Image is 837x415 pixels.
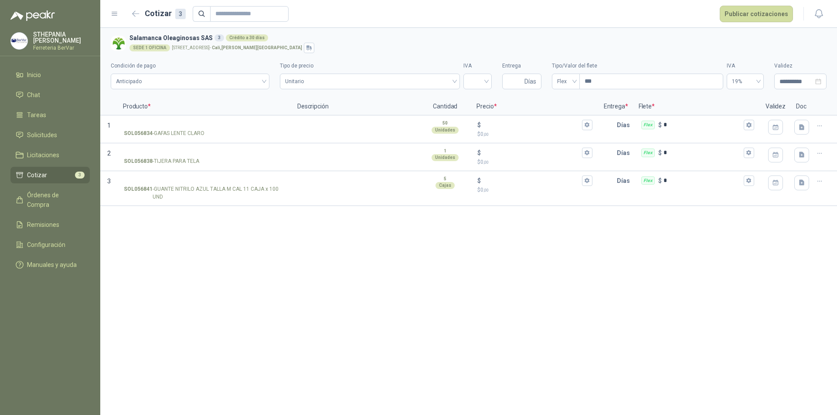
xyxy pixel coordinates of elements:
[124,129,153,138] strong: SOL056834
[107,122,111,129] span: 1
[124,122,286,128] input: SOL056834-GAFAS LENTE CLARO
[111,62,269,70] label: Condición de pago
[10,127,90,143] a: Solicitudes
[663,149,742,156] input: Flex $
[658,148,662,158] p: $
[483,149,580,156] input: $$0,00
[599,98,633,115] p: Entrega
[480,131,489,137] span: 0
[27,260,77,270] span: Manuales y ayuda
[471,98,598,115] p: Precio
[477,148,481,158] p: $
[10,147,90,163] a: Licitaciones
[791,98,813,115] p: Doc
[617,172,633,189] p: Días
[463,62,492,70] label: IVA
[124,129,204,138] p: - GAFAS LENTE CLARO
[483,132,489,137] span: ,00
[124,178,286,184] input: SOL056841-GUANTE NITRILO AZUL TALLA M CAL 11 CAJA x 100 UND
[107,178,111,185] span: 3
[727,62,764,70] label: IVA
[663,121,742,128] input: Flex $
[432,127,459,134] div: Unidades
[582,175,592,186] button: $$0,00
[502,62,541,70] label: Entrega
[118,98,292,115] p: Producto
[107,150,111,157] span: 2
[444,175,446,182] p: 5
[129,44,170,51] div: SEDE 1 OFICINA
[774,62,827,70] label: Validez
[124,185,153,202] strong: SOL056841
[732,75,759,88] span: 19%
[477,120,481,130] p: $
[483,177,580,184] input: $$0,00
[436,182,455,189] div: Cajas
[442,120,448,127] p: 50
[214,34,224,41] div: 3
[10,67,90,83] a: Inicio
[744,148,754,158] button: Flex $
[124,157,199,165] p: - TIJERA PARA TELA
[212,45,302,50] strong: Cali , [PERSON_NAME][GEOGRAPHIC_DATA]
[10,236,90,253] a: Configuración
[292,98,419,115] p: Descripción
[33,45,90,51] p: Ferreteria BerVar
[10,107,90,123] a: Tareas
[10,10,55,21] img: Logo peakr
[483,160,489,165] span: ,00
[658,120,662,130] p: $
[129,33,823,43] h3: Salamanca Oleaginosas SAS
[10,256,90,273] a: Manuales y ayuda
[10,216,90,233] a: Remisiones
[27,220,59,229] span: Remisiones
[483,188,489,192] span: ,00
[27,170,47,180] span: Cotizar
[145,7,186,20] h2: Cotizar
[27,70,41,80] span: Inicio
[280,62,460,70] label: Tipo de precio
[33,31,90,44] p: STHEPANIA [PERSON_NAME]
[226,34,268,41] div: Crédito a 30 días
[11,33,27,49] img: Company Logo
[124,150,286,156] input: SOL056838-TIJERA PARA TELA
[480,159,489,165] span: 0
[27,90,40,100] span: Chat
[10,87,90,103] a: Chat
[432,154,459,161] div: Unidades
[285,75,455,88] span: Unitario
[582,120,592,130] button: $$0,00
[477,176,481,186] p: $
[75,172,85,179] span: 3
[444,148,446,155] p: 1
[116,75,264,88] span: Anticipado
[172,46,302,50] p: [STREET_ADDRESS] -
[27,150,59,160] span: Licitaciones
[477,186,592,194] p: $
[760,98,791,115] p: Validez
[27,190,82,209] span: Órdenes de Compra
[27,130,57,140] span: Solicitudes
[641,121,655,129] div: Flex
[641,148,655,157] div: Flex
[124,157,153,165] strong: SOL056838
[557,75,575,88] span: Flex
[477,130,592,138] p: $
[124,185,286,202] p: - GUANTE NITRILO AZUL TALLA M CAL 11 CAJA x 100 UND
[27,110,46,120] span: Tareas
[10,167,90,183] a: Cotizar3
[524,74,536,89] span: Días
[663,177,742,184] input: Flex $
[419,98,471,115] p: Cantidad
[582,148,592,158] button: $$0,00
[720,6,793,22] button: Publicar cotizaciones
[477,158,592,166] p: $
[10,187,90,213] a: Órdenes de Compra
[480,187,489,193] span: 0
[111,36,126,51] img: Company Logo
[744,120,754,130] button: Flex $
[633,98,760,115] p: Flete
[617,116,633,134] p: Días
[641,176,655,185] div: Flex
[617,144,633,162] p: Días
